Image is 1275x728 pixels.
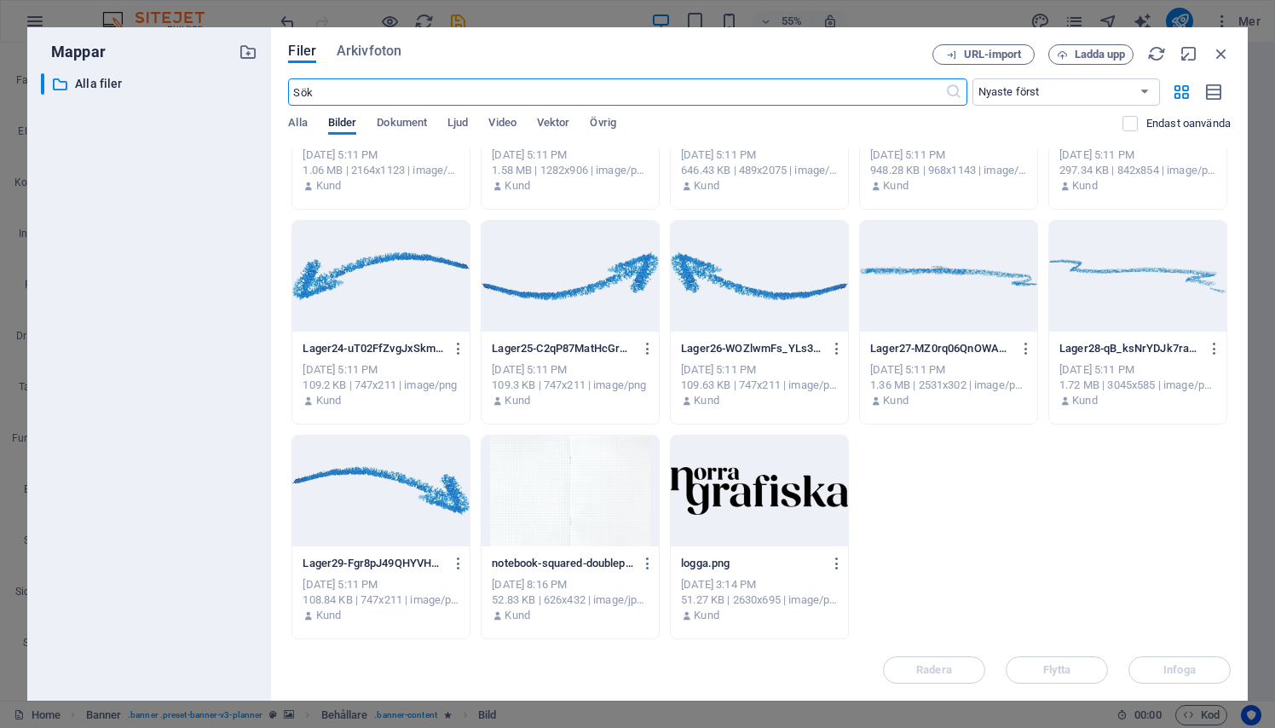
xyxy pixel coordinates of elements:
[681,378,838,393] div: 109.63 KB | 747x211 | image/png
[1146,116,1231,131] p: Visar endast filer som inte används på webbplatsen. Filer som lagts till under denna session kan ...
[1147,44,1166,63] i: Ladda om
[964,49,1021,60] span: URL-import
[303,556,443,571] p: Lager29-Fgr8pJ49QHYVHTQRc1HDTg.png
[505,178,530,194] p: Kund
[41,41,106,63] p: Mappar
[694,178,719,194] p: Kund
[883,178,909,194] p: Kund
[590,113,615,136] span: Övrig
[492,163,649,178] div: 1.58 MB | 1282x906 | image/png
[1072,393,1098,408] p: Kund
[1212,44,1231,63] i: Stäng
[870,378,1027,393] div: 1.36 MB | 2531x302 | image/png
[447,113,468,136] span: Ljud
[239,43,257,61] i: Skapa ny mapp
[337,41,401,61] span: Arkivfoton
[505,608,530,623] p: Kund
[288,41,316,61] span: Filer
[1048,44,1134,65] button: Ladda upp
[303,341,443,356] p: Lager24-uT02FfZvgJxSkmuo9YZRYg.png
[377,113,427,136] span: Dokument
[75,74,227,94] p: Alla filer
[303,577,459,592] div: [DATE] 5:11 PM
[288,113,307,136] span: Alla
[870,147,1027,163] div: [DATE] 5:11 PM
[316,393,342,408] p: Kund
[492,592,649,608] div: 52.83 KB | 626x432 | image/jpeg
[492,378,649,393] div: 109.3 KB | 747x211 | image/png
[303,592,459,608] div: 108.84 KB | 747x211 | image/png
[303,362,459,378] div: [DATE] 5:11 PM
[1075,49,1126,60] span: Ladda upp
[681,362,838,378] div: [DATE] 5:11 PM
[681,147,838,163] div: [DATE] 5:11 PM
[694,608,719,623] p: Kund
[316,608,342,623] p: Kund
[870,341,1011,356] p: Lager27-MZ0rq06QnOWAs-WukgWHiw.png
[694,393,719,408] p: Kund
[1059,362,1216,378] div: [DATE] 5:11 PM
[1059,341,1200,356] p: Lager28-qB_ksNrYDJk7ra8kqviPJg.png
[492,341,632,356] p: Lager25-C2qP87MatHcGrOGI1oyY5w.png
[1059,147,1216,163] div: [DATE] 5:11 PM
[303,163,459,178] div: 1.06 MB | 2164x1123 | image/png
[681,163,838,178] div: 646.43 KB | 489x2075 | image/png
[870,362,1027,378] div: [DATE] 5:11 PM
[681,556,822,571] p: logga.png
[681,577,838,592] div: [DATE] 3:14 PM
[1059,163,1216,178] div: 297.34 KB | 842x854 | image/png
[1072,178,1098,194] p: Kund
[492,147,649,163] div: [DATE] 5:11 PM
[537,113,570,136] span: Vektor
[288,78,944,106] input: Sök
[492,577,649,592] div: [DATE] 8:16 PM
[303,378,459,393] div: 109.2 KB | 747x211 | image/png
[328,113,357,136] span: Bilder
[681,341,822,356] p: Lager26-WOZlwmFs_YLs3DpuOVG3EA.png
[505,393,530,408] p: Kund
[1059,378,1216,393] div: 1.72 MB | 3045x585 | image/png
[303,147,459,163] div: [DATE] 5:11 PM
[681,592,838,608] div: 51.27 KB | 2630x695 | image/png
[883,393,909,408] p: Kund
[488,113,516,136] span: Video
[1180,44,1198,63] i: Minimera
[492,556,632,571] p: notebook-squared-doublepage-spread_696657-12816.jpgkopia-NQTFetrUpn4cCyTazVPHug.jpg
[492,362,649,378] div: [DATE] 5:11 PM
[316,178,342,194] p: Kund
[932,44,1035,65] button: URL-import
[41,73,44,95] div: ​
[870,163,1027,178] div: 948.28 KB | 968x1143 | image/png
